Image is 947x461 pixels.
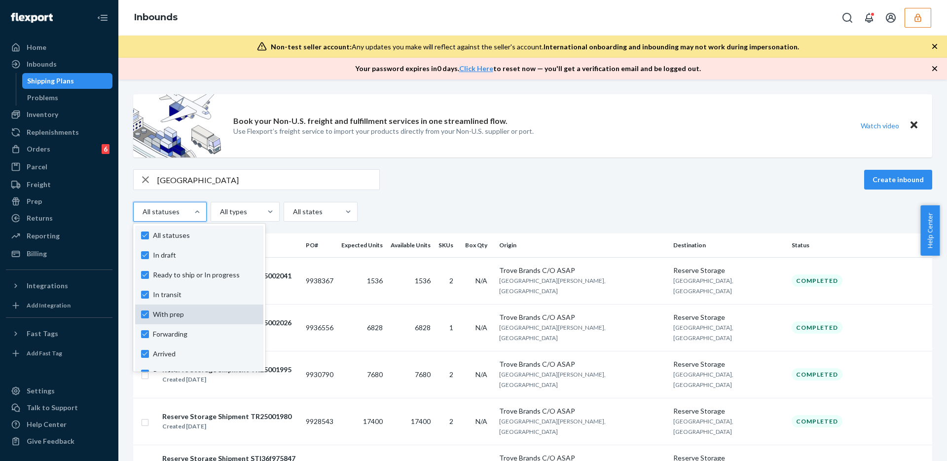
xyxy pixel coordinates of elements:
[302,257,337,304] td: 9938367
[6,159,112,175] a: Parcel
[162,422,291,431] div: Created [DATE]
[499,312,665,322] div: Trove Brands C/O ASAP
[475,370,487,379] span: N/A
[153,329,257,339] span: Forwarding
[367,323,383,332] span: 6828
[11,13,53,23] img: Flexport logo
[6,177,112,192] a: Freight
[6,210,112,226] a: Returns
[27,420,67,429] div: Help Center
[6,400,112,416] a: Talk to Support
[788,233,932,257] th: Status
[499,266,665,275] div: Trove Brands C/O ASAP
[6,193,112,209] a: Prep
[153,230,257,240] span: All statuses
[415,276,431,285] span: 1536
[363,417,383,425] span: 17400
[27,127,79,137] div: Replenishments
[435,233,461,257] th: SKUs
[337,233,387,257] th: Expected Units
[6,326,112,342] button: Fast Tags
[27,213,53,223] div: Returns
[6,124,112,140] a: Replenishments
[271,42,352,51] span: Non-test seller account:
[271,42,799,52] div: Any updates you make will reflect against the seller's account.
[475,276,487,285] span: N/A
[6,107,112,122] a: Inventory
[102,144,109,154] div: 6
[27,196,42,206] div: Prep
[27,403,78,413] div: Talk to Support
[27,93,58,103] div: Problems
[233,115,508,127] p: Book your Non-U.S. freight and fulfillment services in one streamlined flow.
[153,369,257,379] span: Receiving
[367,276,383,285] span: 1536
[499,371,606,388] span: [GEOGRAPHIC_DATA][PERSON_NAME], [GEOGRAPHIC_DATA]
[162,375,291,384] div: Created [DATE]
[673,406,784,416] div: Reserve Storage
[908,118,920,133] button: Close
[6,383,112,399] a: Settings
[27,281,68,291] div: Integrations
[153,270,257,280] span: Ready to ship or In progress
[93,8,112,28] button: Close Navigation
[6,433,112,449] button: Give Feedback
[157,170,379,190] input: Search inbounds by name, destination, msku...
[153,250,257,260] span: In draft
[6,39,112,55] a: Home
[475,323,487,332] span: N/A
[387,233,435,257] th: Available Units
[920,205,940,256] button: Help Center
[499,406,665,416] div: Trove Brands C/O ASAP
[6,246,112,262] a: Billing
[302,233,337,257] th: PO#
[461,233,495,257] th: Box Qty
[219,207,220,217] input: All types
[459,64,493,73] a: Click Here
[6,141,112,157] a: Orders6
[673,312,784,322] div: Reserve Storage
[864,170,932,190] button: Create inbound
[792,368,842,381] div: Completed
[854,118,906,133] button: Watch video
[673,359,784,369] div: Reserve Storage
[355,64,701,74] p: Your password expires in 0 days . to reset now — you'll get a verification email and be logged out.
[153,290,257,300] span: In transit
[27,436,74,446] div: Give Feedback
[673,324,733,342] span: [GEOGRAPHIC_DATA], [GEOGRAPHIC_DATA]
[415,323,431,332] span: 6828
[499,277,606,295] span: [GEOGRAPHIC_DATA][PERSON_NAME], [GEOGRAPHIC_DATA]
[6,278,112,294] button: Integrations
[499,418,606,435] span: [GEOGRAPHIC_DATA][PERSON_NAME], [GEOGRAPHIC_DATA]
[411,417,431,425] span: 17400
[673,266,784,275] div: Reserve Storage
[673,277,733,295] span: [GEOGRAPHIC_DATA], [GEOGRAPHIC_DATA]
[6,56,112,72] a: Inbounds
[302,398,337,445] td: 9928543
[449,370,453,379] span: 2
[27,301,71,309] div: Add Integration
[302,304,337,351] td: 9936556
[673,418,733,435] span: [GEOGRAPHIC_DATA], [GEOGRAPHIC_DATA]
[27,110,58,119] div: Inventory
[27,349,62,357] div: Add Fast Tag
[233,126,534,136] p: Use Flexport’s freight service to import your products directly from your Non-U.S. supplier or port.
[134,12,178,23] a: Inbounds
[475,417,487,425] span: N/A
[27,59,57,69] div: Inbounds
[544,42,799,51] span: International onboarding and inbounding may not work during impersonation.
[6,346,112,361] a: Add Fast Tag
[27,231,60,241] div: Reporting
[499,359,665,369] div: Trove Brands C/O ASAP
[27,249,47,259] div: Billing
[6,298,112,313] a: Add Integration
[6,228,112,244] a: Reporting
[27,386,55,396] div: Settings
[792,415,842,427] div: Completed
[126,3,185,32] ol: breadcrumbs
[792,274,842,287] div: Completed
[302,351,337,398] td: 9930790
[27,42,46,52] div: Home
[881,8,901,28] button: Open account menu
